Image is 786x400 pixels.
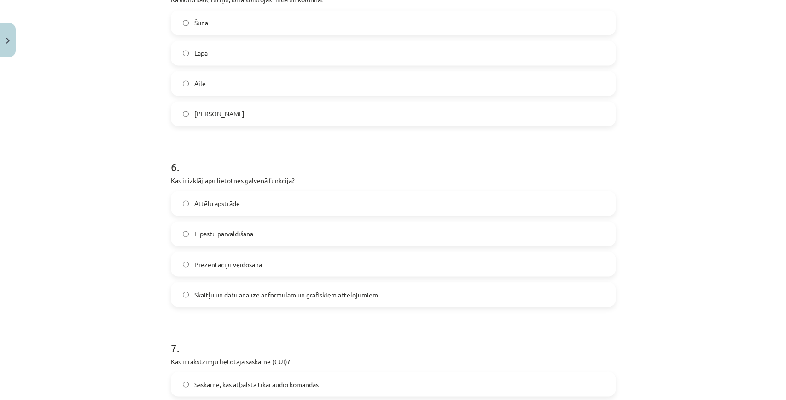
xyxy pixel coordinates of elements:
[194,379,319,389] span: Saskarne, kas atbalsta tikai audio komandas
[183,291,189,297] input: Skaitļu un datu analīze ar formulām un grafiskiem attēlojumiem
[171,325,616,354] h1: 7 .
[183,80,189,86] input: Aile
[194,199,240,208] span: Attēlu apstrāde
[194,18,208,28] span: Šūna
[194,259,262,269] span: Prezentāciju veidošana
[183,261,189,267] input: Prezentāciju veidošana
[194,109,245,119] span: [PERSON_NAME]
[183,50,189,56] input: Lapa
[183,231,189,237] input: E-pastu pārvaldīšana
[6,38,10,44] img: icon-close-lesson-0947bae3869378f0d4975bcd49f059093ad1ed9edebbc8119c70593378902aed.svg
[171,176,616,185] p: Kas ir izklājlapu lietotnes galvenā funkcija?
[183,381,189,387] input: Saskarne, kas atbalsta tikai audio komandas
[171,356,616,366] p: Kas ir rakstzīmju lietotāja saskarne (CUI)?
[183,20,189,26] input: Šūna
[194,79,206,88] span: Aile
[183,200,189,206] input: Attēlu apstrāde
[194,229,253,239] span: E-pastu pārvaldīšana
[171,144,616,173] h1: 6 .
[183,111,189,117] input: [PERSON_NAME]
[194,48,208,58] span: Lapa
[194,290,378,299] span: Skaitļu un datu analīze ar formulām un grafiskiem attēlojumiem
